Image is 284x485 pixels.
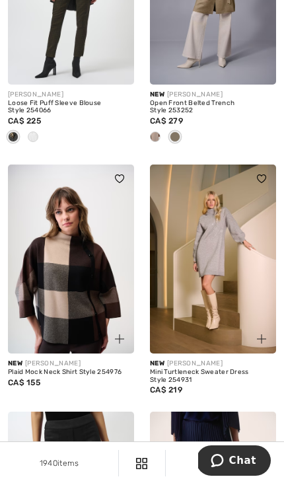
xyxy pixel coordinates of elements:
img: Filters [136,458,147,469]
span: New [150,359,164,367]
img: Mini Turtleneck Sweater Dress Style 254931. Grey melange [150,165,276,354]
span: 1940 [40,459,57,468]
iframe: Opens a widget where you can chat to one of our agents [198,445,271,478]
div: [PERSON_NAME] [8,90,134,100]
span: CA$ 279 [150,116,183,126]
span: New [8,359,22,367]
div: Plaid Mock Neck Shirt Style 254976 [8,369,134,377]
span: CA$ 225 [8,116,41,126]
div: Moonstone [145,127,165,149]
div: Black [3,127,23,149]
img: heart_black_full.svg [115,174,124,182]
div: [PERSON_NAME] [150,90,276,100]
img: Plaid Mock Neck Shirt Style 254976. Mocha/black [8,165,134,354]
div: Mini Turtleneck Sweater Dress Style 254931 [150,369,276,384]
div: [PERSON_NAME] [8,359,134,369]
span: CA$ 155 [8,378,40,387]
div: White [23,127,43,149]
div: Java [165,127,185,149]
img: plus_v2.svg [115,334,124,344]
div: Filters (1) [174,457,276,469]
div: Loose Fit Puff Sleeve Blouse Style 254066 [8,100,134,115]
img: heart_black_full.svg [257,174,266,182]
div: Open Front Belted Trench Style 253252 [150,100,276,115]
span: New [150,91,164,98]
span: CA$ 219 [150,385,182,394]
div: [PERSON_NAME] [150,359,276,369]
img: plus_v2.svg [257,334,266,344]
